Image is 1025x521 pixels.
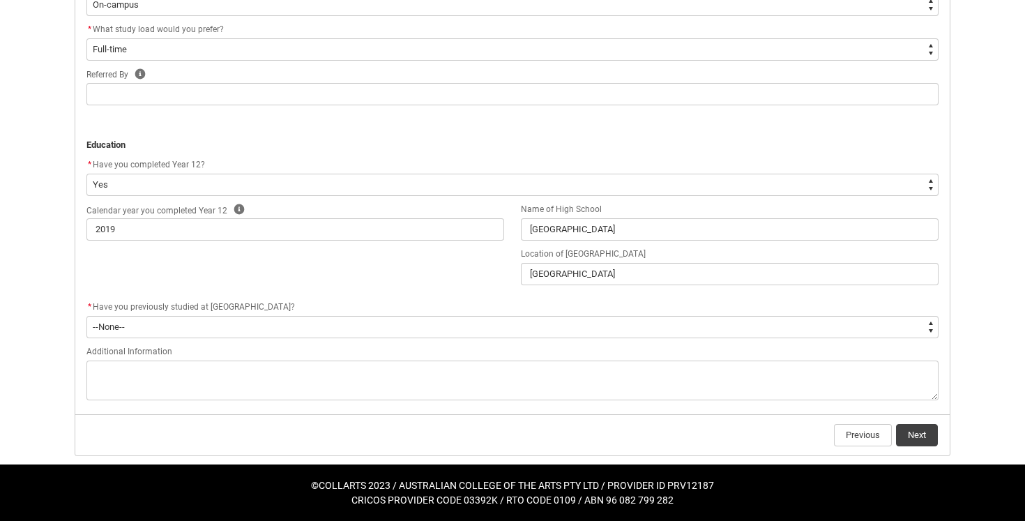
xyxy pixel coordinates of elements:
[521,249,646,259] span: Location of [GEOGRAPHIC_DATA]
[86,347,172,356] span: Additional Information
[88,24,91,34] abbr: required
[86,70,128,80] span: Referred By
[834,424,892,446] button: Previous
[521,204,602,214] span: Name of High School
[896,424,938,446] button: Next
[93,160,205,169] span: Have you completed Year 12?
[93,302,295,312] span: Have you previously studied at [GEOGRAPHIC_DATA]?
[93,24,224,34] span: What study load would you prefer?
[86,139,126,150] strong: Education
[88,302,91,312] abbr: required
[88,160,91,169] abbr: required
[86,206,227,216] span: Calendar year you completed Year 12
